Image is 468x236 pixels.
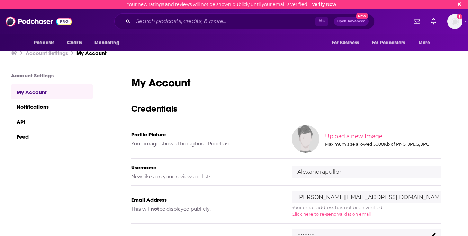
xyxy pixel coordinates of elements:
h5: Profile Picture [131,131,281,138]
h5: Email Address [131,197,281,203]
a: Verify Now [312,2,336,7]
input: username [292,166,441,178]
svg: Email not verified [457,14,462,19]
span: Monitoring [94,38,119,48]
b: not [151,206,159,212]
span: New [356,13,368,19]
h5: Username [131,164,281,171]
a: API [11,114,93,129]
span: For Business [332,38,359,48]
span: More [418,38,430,48]
button: open menu [414,36,439,49]
img: Podchaser - Follow, Share and Rate Podcasts [6,15,72,28]
h5: Your image shown throughout Podchaser. [131,141,281,147]
input: email [292,191,441,203]
input: Search podcasts, credits, & more... [133,16,315,27]
button: open menu [29,36,63,49]
span: Logged in as Alexandrapullpr [447,14,462,29]
span: ⌘ K [315,17,328,26]
div: Your email address has not been verified. . [292,204,441,217]
span: Open Advanced [337,20,366,23]
a: Account Settings [26,50,68,56]
a: Notifications [11,99,93,114]
button: Show profile menu [447,14,462,29]
a: Feed [11,129,93,144]
h1: My Account [131,76,441,89]
img: Your profile image [292,125,319,153]
button: Open AdvancedNew [334,17,369,26]
img: User Profile [447,14,462,29]
a: Charts [63,36,86,49]
div: Search podcasts, credits, & more... [114,13,375,29]
span: Podcasts [34,38,54,48]
a: Show notifications dropdown [428,16,439,27]
button: open menu [327,36,368,49]
h5: This will be displayed publicly. [131,206,281,212]
h3: Credentials [131,103,441,114]
h5: New likes on your reviews or lists [131,173,281,180]
button: open menu [367,36,415,49]
a: My Account [11,84,93,99]
span: For Podcasters [372,38,405,48]
span: Click here to re-send validation email [292,211,371,217]
h3: Account Settings [11,72,93,79]
a: Show notifications dropdown [411,16,423,27]
div: Your new ratings and reviews will not be shown publicly until your email is verified. [127,2,336,7]
button: open menu [90,36,128,49]
div: Maximum size allowed 5000Kb of PNG, JPEG, JPG [325,142,440,147]
span: Charts [67,38,82,48]
a: My Account [76,50,107,56]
